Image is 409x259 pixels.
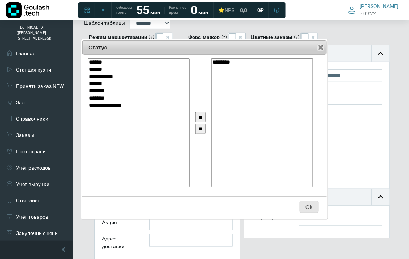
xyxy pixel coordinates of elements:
[253,4,268,17] a: 0 ₽
[360,10,376,17] span: c 09:22
[169,5,186,15] span: Расчетное время
[214,4,251,17] a: ⭐NPS 0,0
[257,7,260,13] span: 0
[97,218,144,230] div: Акция
[6,2,49,18] img: Логотип компании Goulash.tech
[344,1,403,19] button: [PERSON_NAME] c 09:22
[97,234,144,253] div: Адрес доставки
[84,19,125,27] label: Шаблон таблицы
[224,7,234,13] span: NPS
[89,33,147,41] b: Режим маршрутизации
[300,201,319,213] button: Ok
[360,3,399,9] span: [PERSON_NAME]
[218,7,234,13] div: ⭐
[240,7,247,13] span: 0,0
[88,43,297,52] span: Статус
[260,7,264,13] span: ₽
[112,4,212,17] a: Обещаем гостю 55 мин Расчетное время 0 мин
[136,3,149,17] strong: 55
[378,51,384,56] img: collapse
[150,9,160,15] span: мин
[251,33,292,41] b: Цветные заказы
[378,194,384,200] img: collapse
[198,9,208,15] span: мин
[116,5,132,15] span: Обещаем гостю
[188,33,220,41] b: Форс-мажор
[191,3,197,17] strong: 0
[317,44,324,51] button: Close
